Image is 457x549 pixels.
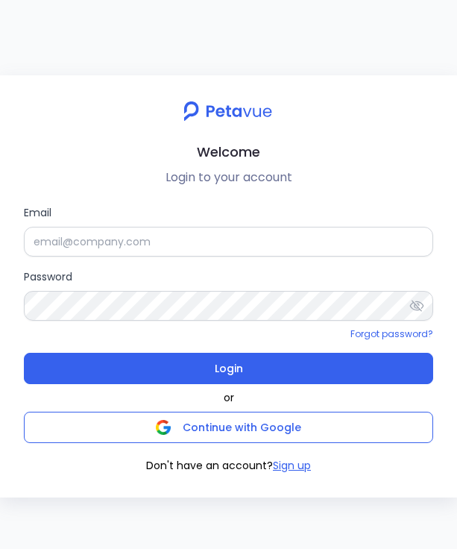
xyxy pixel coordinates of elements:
[24,204,433,257] label: Email
[24,412,433,443] button: Continue with Google
[24,353,433,384] button: Login
[350,327,433,340] a: Forgot password?
[24,269,433,321] label: Password
[24,227,433,257] input: Email
[146,458,273,474] span: Don't have an account?
[24,291,433,321] input: Password
[224,390,234,406] span: or
[273,458,311,474] button: Sign up
[215,358,243,379] span: Login
[12,169,445,186] p: Login to your account
[174,93,283,129] img: petavue logo
[183,420,301,435] span: Continue with Google
[12,141,445,163] h2: Welcome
